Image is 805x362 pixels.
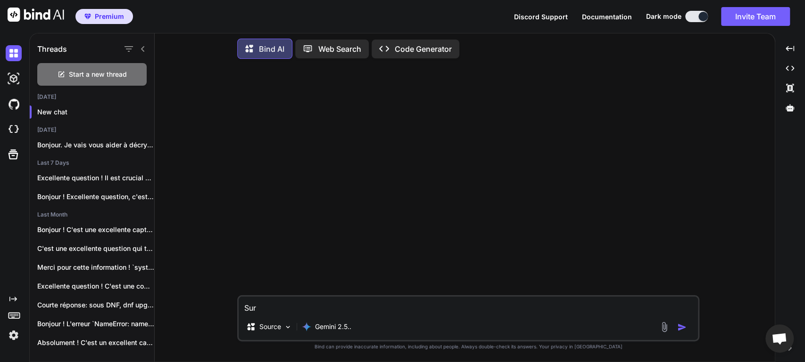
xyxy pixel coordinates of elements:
[30,211,154,218] h2: Last Month
[37,319,154,329] p: Bonjour ! L'erreur `NameError: name 'structured_data' is...
[37,173,154,183] p: Excellente question ! Il est crucial de...
[646,12,681,21] span: Dark mode
[659,322,670,332] img: attachment
[315,322,351,331] p: Gemini 2.5..
[37,225,154,234] p: Bonjour ! C'est une excellente capture d'erreur,...
[37,282,154,291] p: Excellente question ! C'est une commande à...
[6,45,22,61] img: darkChat
[37,192,154,201] p: Bonjour ! Excellente question, c'est une manipulation...
[677,322,687,332] img: icon
[582,12,632,22] button: Documentation
[6,96,22,112] img: githubDark
[6,121,22,137] img: cloudideIcon
[69,70,127,79] span: Start a new thread
[6,327,22,343] img: settings
[37,140,154,150] p: Bonjour. Je vais vous aider à décrypter...
[75,9,133,24] button: premiumPremium
[284,323,292,331] img: Pick Models
[37,300,154,310] p: Courte réponse: sous DNF, dnf upgrade et...
[95,12,124,21] span: Premium
[514,12,568,22] button: Discord Support
[8,8,64,22] img: Bind AI
[30,126,154,134] h2: [DATE]
[6,71,22,87] img: darkAi-studio
[582,13,632,21] span: Documentation
[237,343,699,350] p: Bind can provide inaccurate information, including about people. Always double-check its answers....
[30,93,154,101] h2: [DATE]
[239,297,698,314] textarea: Sur
[765,324,794,353] div: Ouvrir le chat
[37,107,154,117] p: New chat
[37,338,154,347] p: Absolument ! C'est un excellent cas d'usage...
[37,244,154,253] p: C'est une excellente question qui touche au...
[395,43,452,55] p: Code Generator
[30,159,154,167] h2: Last 7 Days
[721,7,790,26] button: Invite Team
[37,263,154,272] p: Merci pour cette information ! `systemd` version...
[259,43,284,55] p: Bind AI
[318,43,361,55] p: Web Search
[302,322,311,331] img: Gemini 2.5 Pro
[37,43,67,55] h1: Threads
[84,14,91,19] img: premium
[514,13,568,21] span: Discord Support
[259,322,281,331] p: Source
